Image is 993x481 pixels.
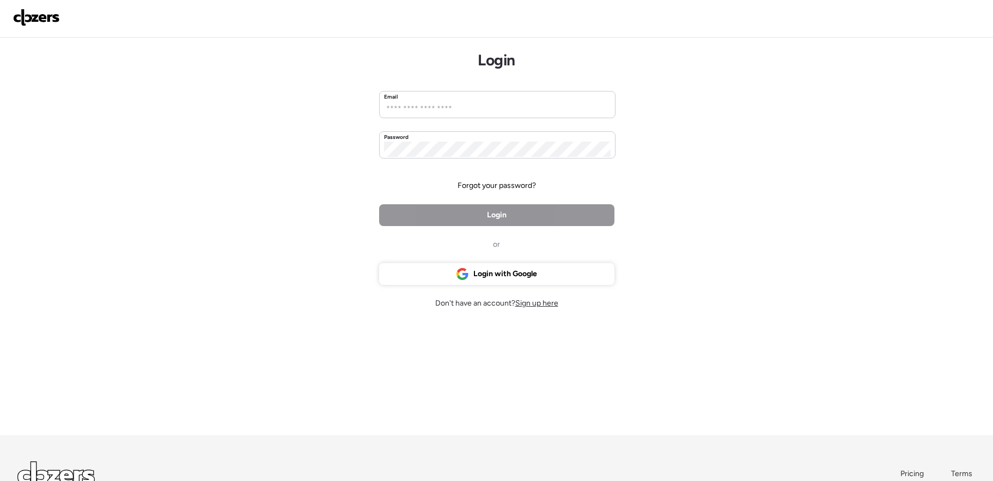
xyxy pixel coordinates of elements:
span: Terms [951,469,972,478]
a: Terms [951,468,976,479]
span: Login with Google [473,269,537,279]
h1: Login [478,51,515,69]
a: Pricing [900,468,925,479]
span: Login [487,210,507,221]
span: or [493,239,500,250]
label: Email [384,93,398,101]
span: Sign up here [515,299,558,308]
span: Forgot your password? [458,180,536,191]
span: Pricing [900,469,924,478]
span: Don't have an account? [435,298,558,309]
img: Logo [13,9,60,26]
label: Password [384,133,409,142]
